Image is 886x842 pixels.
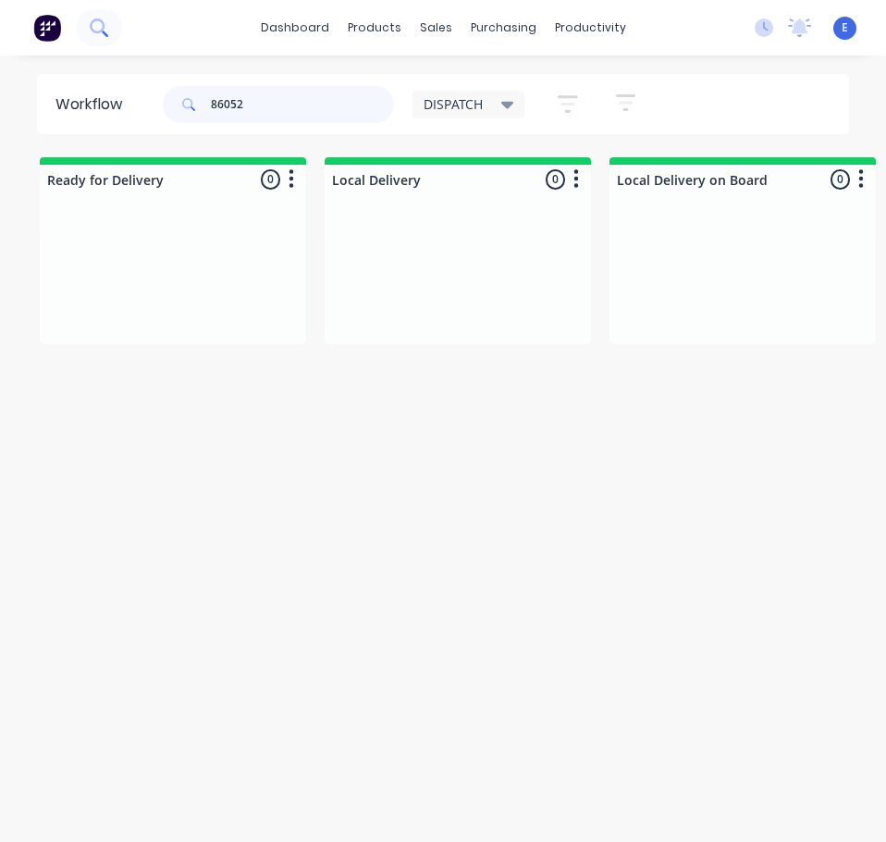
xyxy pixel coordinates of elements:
span: E [842,19,848,36]
div: Workflow [55,93,131,116]
div: productivity [546,14,635,42]
span: DISPATCH [424,94,483,114]
input: Search for orders... [211,86,394,123]
div: sales [411,14,461,42]
div: purchasing [461,14,546,42]
div: products [338,14,411,42]
img: Factory [33,14,61,42]
a: dashboard [252,14,338,42]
